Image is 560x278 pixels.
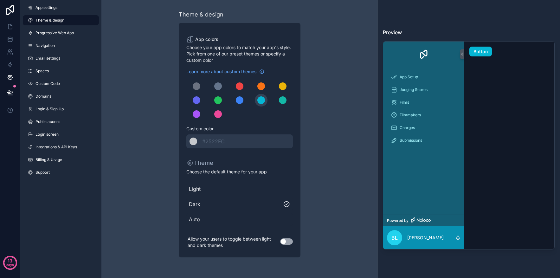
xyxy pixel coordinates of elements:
span: Email settings [35,56,60,61]
a: Judging Scores [387,84,460,95]
a: Domains [23,91,99,101]
a: Integrations & API Keys [23,142,99,152]
span: Public access [35,119,60,124]
a: Learn more about custom themes [186,68,264,75]
a: Email settings [23,53,99,63]
span: Choose the default theme for your app [186,169,293,175]
span: App Setup [400,74,418,80]
button: Button [469,47,492,57]
span: Domains [35,94,51,99]
a: Login screen [23,129,99,139]
a: Support [23,167,99,178]
a: Films [387,97,460,108]
a: App settings [23,3,99,13]
a: Submissions [387,135,460,146]
div: scrollable content [383,67,464,215]
span: Auto [189,216,290,223]
span: Support [35,170,50,175]
span: Progressive Web App [35,30,74,36]
span: Login & Sign Up [35,107,64,112]
span: Learn more about custom themes [186,68,257,75]
a: Powered by [383,215,464,226]
span: Custom Code [35,81,60,86]
p: 13 [8,258,12,264]
span: App colors [195,36,218,42]
a: Login & Sign Up [23,104,99,114]
span: Films [400,100,409,105]
a: Public access [23,117,99,127]
h3: Preview [383,29,555,36]
p: days [6,260,14,269]
span: BL [391,234,398,242]
span: Submissions [400,138,422,143]
p: [PERSON_NAME] [407,235,444,241]
div: Theme & design [179,10,223,19]
span: Filmmakers [400,113,421,118]
a: Navigation [23,41,99,51]
a: Theme & design [23,15,99,25]
a: Charges [387,122,460,133]
a: Custom Code [23,79,99,89]
a: Billing & Usage [23,155,99,165]
a: Spaces [23,66,99,76]
img: App logo [419,49,429,59]
span: Integrations & API Keys [35,145,77,150]
span: Navigation [35,43,55,48]
span: Spaces [35,68,49,74]
span: App settings [35,5,57,10]
span: #2522FC [202,138,225,145]
p: Theme [186,158,213,167]
span: Light [189,185,290,193]
a: Filmmakers [387,109,460,121]
span: Choose your app colors to match your app's style. Pick from one of our preset themes or specify a... [186,44,293,63]
p: Allow your users to toggle between light and dark themes [186,235,280,250]
span: Charges [400,125,415,130]
span: Custom color [186,126,288,132]
span: Dark [189,200,283,208]
span: Billing & Usage [35,157,62,162]
span: Powered by [387,218,409,223]
a: App Setup [387,71,460,83]
span: Login screen [35,132,59,137]
span: Theme & design [35,18,64,23]
a: Progressive Web App [23,28,99,38]
span: Judging Scores [400,87,428,92]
